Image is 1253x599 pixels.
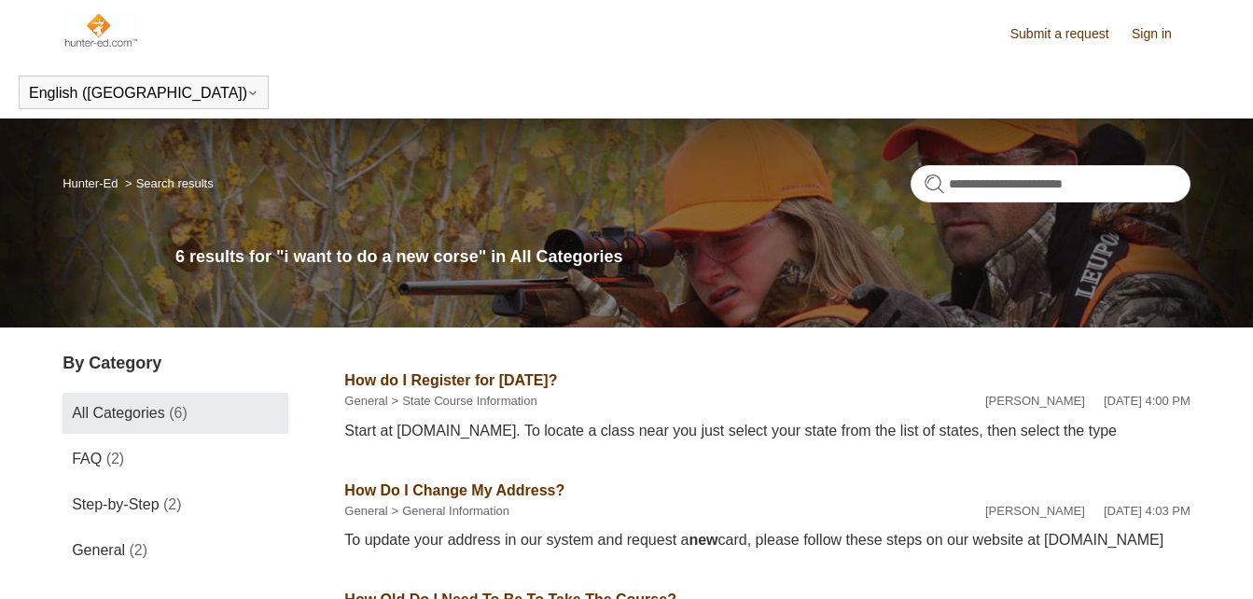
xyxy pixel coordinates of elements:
li: General [344,502,387,521]
time: 02/12/2024, 16:03 [1104,504,1190,518]
a: General [344,504,387,518]
a: Submit a request [1010,24,1128,44]
li: [PERSON_NAME] [985,392,1085,411]
span: General [72,542,125,558]
span: (2) [163,496,182,512]
span: (6) [169,405,188,421]
li: State Course Information [388,392,537,411]
em: new [689,532,717,548]
button: English ([GEOGRAPHIC_DATA]) [29,85,258,102]
div: To update your address in our system and request a card, please follow these steps on our website... [344,529,1190,551]
a: General (2) [63,530,288,571]
li: Search results [121,176,214,190]
li: General [344,392,387,411]
span: Step-by-Step [72,496,159,512]
span: FAQ [72,451,102,467]
h1: 6 results for "i want to do a new corse" in All Categories [175,244,1190,270]
span: (2) [130,542,148,558]
a: General [344,394,387,408]
span: (2) [106,451,125,467]
span: All Categories [72,405,165,421]
a: Sign in [1132,24,1190,44]
a: How Do I Change My Address? [344,482,564,498]
a: State Course Information [402,394,537,408]
li: General Information [388,502,510,521]
input: Search [911,165,1190,202]
a: Hunter-Ed [63,176,118,190]
li: Hunter-Ed [63,176,121,190]
a: Step-by-Step (2) [63,484,288,525]
img: Hunter-Ed Help Center home page [63,11,138,49]
h3: By Category [63,351,288,376]
a: FAQ (2) [63,439,288,480]
a: General Information [402,504,509,518]
a: All Categories (6) [63,393,288,434]
time: 02/12/2024, 16:00 [1104,394,1190,408]
a: How do I Register for [DATE]? [344,372,557,388]
li: [PERSON_NAME] [985,502,1085,521]
div: Start at [DOMAIN_NAME]. To locate a class near you just select your state from the list of states... [344,420,1190,442]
